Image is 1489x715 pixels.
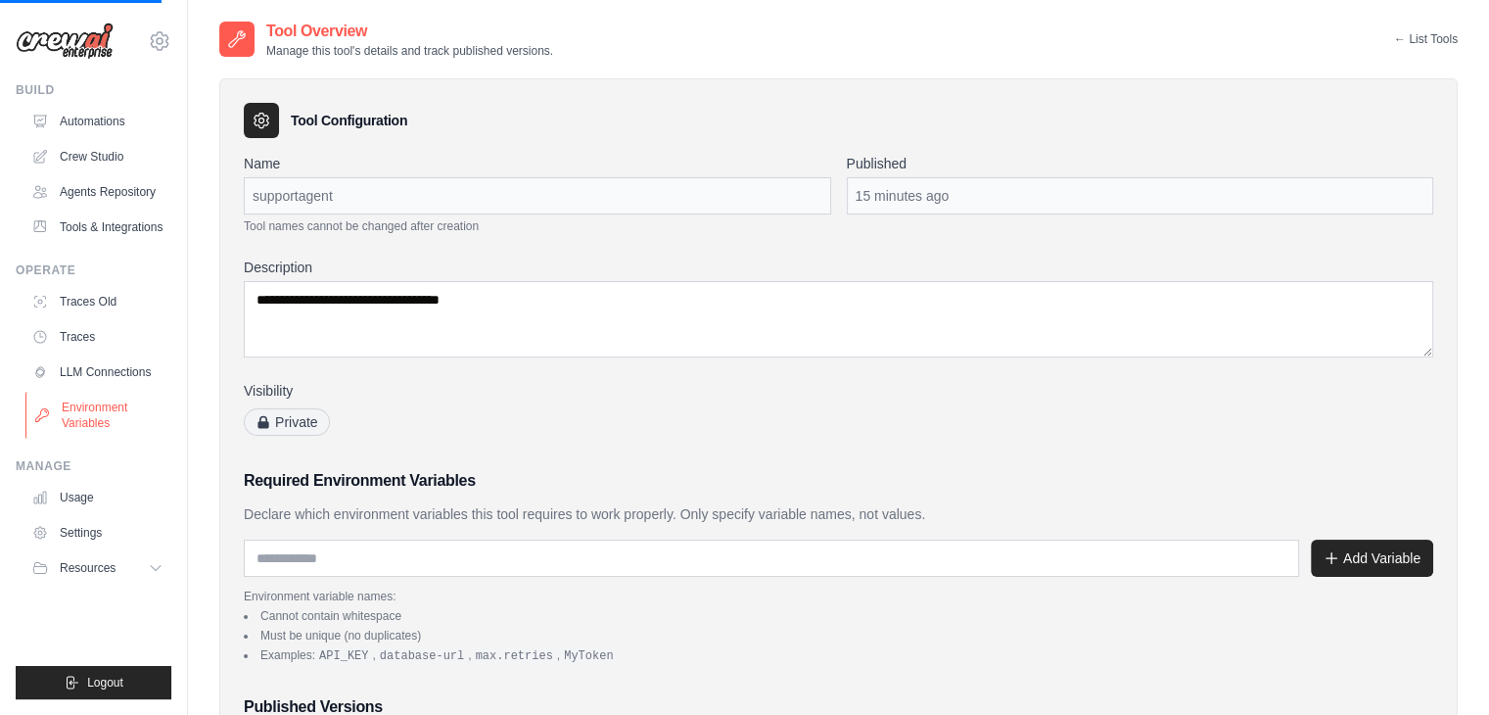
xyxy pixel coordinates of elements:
[244,381,831,401] label: Visibility
[244,504,1433,524] p: Declare which environment variables this tool requires to work properly. Only specify variable na...
[244,608,1433,624] li: Cannot contain whitespace
[244,589,1433,604] p: Environment variable names:
[23,482,171,513] a: Usage
[244,258,1433,277] label: Description
[87,675,123,691] span: Logout
[23,212,171,243] a: Tools & Integrations
[244,647,1433,664] li: Examples: , , ,
[23,141,171,172] a: Crew Studio
[244,469,1433,493] h3: Required Environment Variables
[23,517,171,548] a: Settings
[16,82,171,98] div: Build
[291,111,407,130] h3: Tool Configuration
[16,666,171,699] button: Logout
[23,321,171,353] a: Traces
[23,357,171,388] a: LLM Connections
[16,458,171,474] div: Manage
[60,560,116,576] span: Resources
[244,218,831,234] p: Tool names cannot be changed after creation
[376,647,468,665] code: database-url
[16,23,114,60] img: Logo
[847,154,1434,173] label: Published
[23,286,171,317] a: Traces Old
[244,154,831,173] label: Name
[1394,31,1458,47] a: ← List Tools
[244,177,831,214] div: supportagent
[244,628,1433,643] li: Must be unique (no duplicates)
[266,20,553,43] h2: Tool Overview
[266,43,553,59] p: Manage this tool's details and track published versions.
[560,647,617,665] code: MyToken
[315,647,372,665] code: API_KEY
[23,552,171,584] button: Resources
[244,408,330,436] span: Private
[856,188,950,204] time: September 29, 2025 at 16:42 IST
[23,176,171,208] a: Agents Repository
[472,647,557,665] code: max.retries
[23,106,171,137] a: Automations
[25,392,173,439] a: Environment Variables
[1311,540,1433,577] button: Add Variable
[16,262,171,278] div: Operate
